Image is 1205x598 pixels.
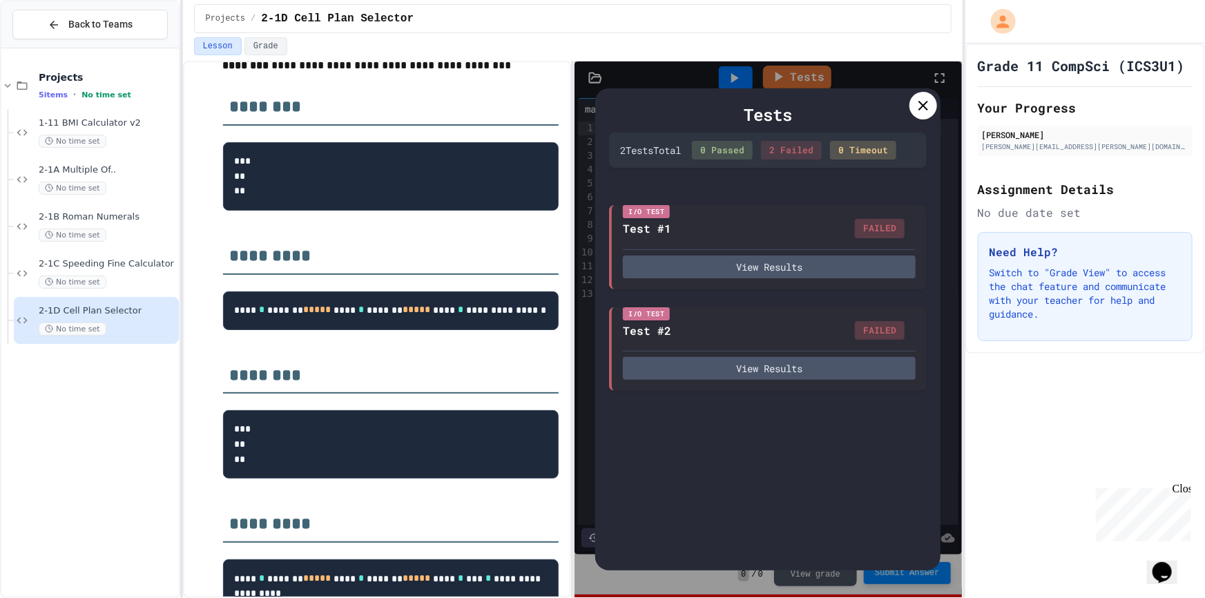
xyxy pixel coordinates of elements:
[978,98,1193,117] h2: Your Progress
[1147,543,1191,584] iframe: chat widget
[978,56,1185,75] h1: Grade 11 CompSci (ICS3U1)
[623,357,916,380] button: View Results
[692,141,753,160] div: 0 Passed
[623,307,670,320] div: I/O Test
[39,322,106,336] span: No time set
[81,90,131,99] span: No time set
[623,322,671,339] div: Test #2
[39,182,106,195] span: No time set
[761,141,822,160] div: 2 Failed
[855,321,905,340] div: FAILED
[609,102,927,127] div: Tests
[1090,483,1191,541] iframe: chat widget
[976,6,1019,37] div: My Account
[39,305,176,317] span: 2-1D Cell Plan Selector
[978,180,1193,199] h2: Assignment Details
[620,143,681,157] div: 2 Test s Total
[194,37,242,55] button: Lesson
[73,89,76,100] span: •
[206,13,246,24] span: Projects
[830,141,896,160] div: 0 Timeout
[39,258,176,270] span: 2-1C Speeding Fine Calculator
[39,164,176,176] span: 2-1A Multiple Of..
[990,266,1181,321] p: Switch to "Grade View" to access the chat feature and communicate with your teacher for help and ...
[623,255,916,278] button: View Results
[39,90,68,99] span: 5 items
[990,244,1181,260] h3: Need Help?
[982,128,1188,141] div: [PERSON_NAME]
[39,71,176,84] span: Projects
[6,6,95,88] div: Chat with us now!Close
[39,276,106,289] span: No time set
[261,10,414,27] span: 2-1D Cell Plan Selector
[623,205,670,218] div: I/O Test
[39,229,106,242] span: No time set
[39,135,106,148] span: No time set
[68,17,133,32] span: Back to Teams
[244,37,287,55] button: Grade
[251,13,256,24] span: /
[982,142,1188,152] div: [PERSON_NAME][EMAIL_ADDRESS][PERSON_NAME][DOMAIN_NAME]
[39,211,176,223] span: 2-1B Roman Numerals
[623,220,671,237] div: Test #1
[39,117,176,129] span: 1-11 BMI Calculator v2
[978,204,1193,221] div: No due date set
[855,219,905,238] div: FAILED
